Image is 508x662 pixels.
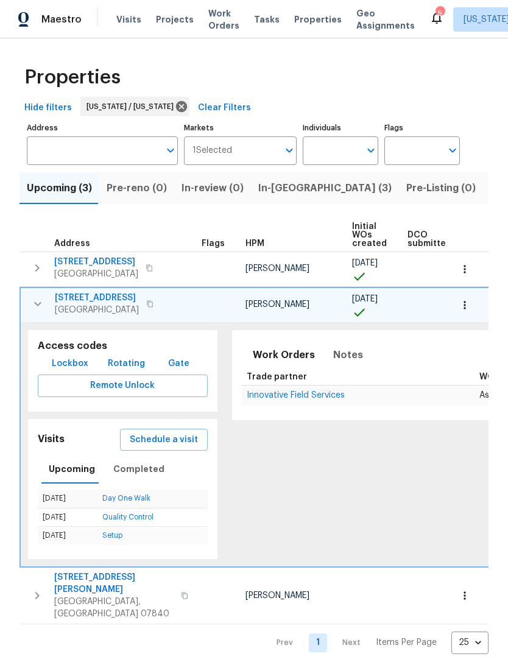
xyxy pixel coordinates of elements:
span: Projects [156,13,194,26]
span: In-review (0) [182,180,244,197]
span: 1 Selected [192,146,232,156]
span: Hide filters [24,100,72,116]
span: Properties [294,13,342,26]
a: Setup [102,532,122,539]
label: Flags [384,124,460,132]
span: Gate [164,356,193,371]
span: [STREET_ADDRESS] [54,256,138,268]
span: [GEOGRAPHIC_DATA] [54,268,138,280]
td: [DATE] [38,526,97,544]
span: [PERSON_NAME] [245,264,309,273]
span: Upcoming [49,462,95,477]
span: [US_STATE] / [US_STATE] [86,100,178,113]
button: Open [444,142,461,159]
label: Markets [184,124,297,132]
span: Initial WOs created [352,222,387,248]
a: Goto page 1 [309,633,327,652]
h5: Access codes [38,340,208,353]
span: Remote Unlock [48,378,198,393]
span: DCO submitted [407,231,451,248]
a: Quality Control [102,513,153,521]
span: Schedule a visit [130,432,198,448]
span: Completed [113,462,164,477]
span: Lockbox [52,356,88,371]
button: Open [162,142,179,159]
button: Clear Filters [193,97,256,119]
button: Schedule a visit [120,429,208,451]
div: 5 [436,7,444,19]
span: Upcoming (3) [27,180,92,197]
span: HPM [245,239,264,248]
span: [PERSON_NAME] [245,591,309,600]
a: Day One Walk [102,495,150,502]
span: In-[GEOGRAPHIC_DATA] (3) [258,180,392,197]
span: Work Orders [253,347,315,364]
button: Hide filters [19,97,77,119]
span: Maestro [41,13,82,26]
p: Items Per Page [376,636,437,649]
button: Lockbox [47,353,93,375]
span: Pre-reno (0) [107,180,167,197]
td: [DATE] [38,508,97,526]
td: [DATE] [38,490,97,508]
span: Innovative Field Services [247,391,345,400]
span: [STREET_ADDRESS][PERSON_NAME] [54,571,174,596]
span: Visits [116,13,141,26]
button: Gate [159,353,198,375]
button: Open [362,142,379,159]
span: Trade partner [247,373,307,381]
span: Clear Filters [198,100,251,116]
span: Properties [24,71,121,83]
span: [PERSON_NAME] [245,300,309,309]
span: [STREET_ADDRESS] [55,292,139,304]
button: Open [281,142,298,159]
span: Notes [333,347,363,364]
span: Address [54,239,90,248]
span: [GEOGRAPHIC_DATA], [GEOGRAPHIC_DATA] 07840 [54,596,174,620]
span: Work Orders [208,7,239,32]
span: Rotating [108,356,145,371]
label: Address [27,124,178,132]
span: Tasks [254,15,280,24]
nav: Pagination Navigation [265,632,489,654]
span: [DATE] [352,259,378,267]
label: Individuals [303,124,378,132]
button: Rotating [103,353,150,375]
span: Pre-Listing (0) [406,180,476,197]
a: Innovative Field Services [247,392,345,399]
div: 25 [451,627,489,658]
button: Remote Unlock [38,375,208,397]
span: [DATE] [352,295,378,303]
h5: Visits [38,433,65,446]
span: Flags [202,239,225,248]
span: [GEOGRAPHIC_DATA] [55,304,139,316]
div: [US_STATE] / [US_STATE] [80,97,189,116]
span: Geo Assignments [356,7,415,32]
